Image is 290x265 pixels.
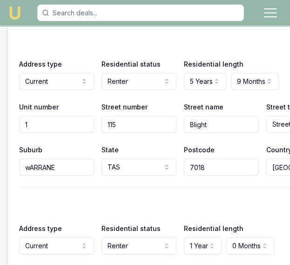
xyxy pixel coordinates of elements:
label: Street name [184,103,223,111]
label: State [101,146,119,154]
label: Address type [19,60,62,68]
label: Residential length [184,224,243,232]
label: Suburb [19,146,42,154]
label: Unit number [19,103,59,111]
label: Residential status [101,224,161,232]
img: Emu Money [7,6,22,20]
input: Search deals [37,5,244,21]
label: Address type [19,224,62,232]
label: Street number [101,103,148,111]
label: Residential status [101,60,161,68]
label: Residential length [184,60,243,68]
label: Postcode [184,146,215,154]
